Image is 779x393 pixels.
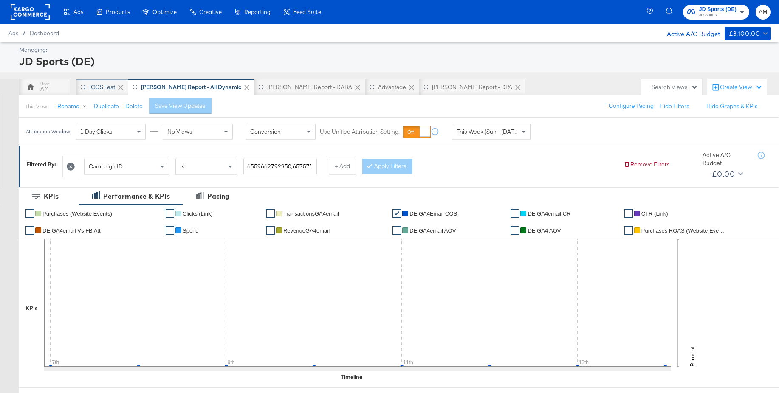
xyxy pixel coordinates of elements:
[641,227,726,234] span: Purchases ROAS (Website Events)
[457,128,520,135] span: This Week (Sun - [DATE])
[392,209,401,218] a: ✔
[199,8,222,15] span: Creative
[103,191,170,201] div: Performance & KPIs
[207,191,229,201] div: Pacing
[167,128,192,135] span: No Views
[266,226,275,235] a: ✔
[409,211,457,217] span: DE GA4Email COS
[106,8,130,15] span: Products
[19,46,768,54] div: Managing:
[18,30,30,36] span: /
[699,12,737,19] span: JD Sports
[603,98,660,114] button: Configure Pacing
[511,209,519,218] a: ✔
[152,8,177,15] span: Optimize
[378,83,406,91] div: Advantage
[699,5,737,14] span: JD Sports (DE)
[250,128,281,135] span: Conversion
[133,84,137,89] div: Drag to reorder tab
[183,227,199,234] span: Spend
[166,226,174,235] a: ✔
[660,102,689,110] button: Hide Filters
[40,85,49,93] div: AM
[243,159,317,174] input: Enter a search term
[652,83,698,91] div: Search Views
[293,8,321,15] span: Feed Suite
[528,227,561,234] span: DE GA4 AOV
[392,226,401,235] a: ✔
[94,102,119,110] button: Duplicate
[8,30,18,36] span: Ads
[725,27,771,40] button: £3,100.00
[624,160,670,168] button: Remove Filters
[729,28,760,39] div: £3,100.00
[19,54,768,68] div: JD Sports (DE)
[259,84,263,89] div: Drag to reorder tab
[423,84,428,89] div: Drag to reorder tab
[125,102,143,110] button: Delete
[25,129,71,135] div: Attribution Window:
[267,83,352,91] div: [PERSON_NAME] Report - DABA
[25,103,48,110] div: This View:
[25,304,38,312] div: KPIs
[244,8,271,15] span: Reporting
[706,102,758,110] button: Hide Graphs & KPIs
[432,83,512,91] div: [PERSON_NAME] Report - DPA
[283,227,330,234] span: RevenueGA4email
[73,8,83,15] span: Ads
[708,167,745,181] button: £0.00
[341,373,362,381] div: Timeline
[26,160,56,168] div: Filtered By:
[712,168,735,180] div: £0.00
[511,226,519,235] a: ✔
[166,209,174,218] a: ✔
[141,83,241,91] div: [PERSON_NAME] Report - All Dynamic
[80,128,113,135] span: 1 Day Clicks
[183,211,213,217] span: Clicks (Link)
[25,209,34,218] a: ✔
[81,84,85,89] div: Drag to reorder tab
[42,227,101,234] span: DE GA4email vs FB Att
[25,226,34,235] a: ✔
[266,209,275,218] a: ✔
[89,83,115,91] div: iCOS Test
[641,211,668,217] span: CTR (Link)
[624,209,633,218] a: ✔
[89,163,123,170] span: Campaign ID
[329,159,356,174] button: + Add
[51,99,96,114] button: Rename
[703,151,749,167] div: Active A/C Budget
[658,27,720,39] div: Active A/C Budget
[370,84,374,89] div: Drag to reorder tab
[320,128,400,136] label: Use Unified Attribution Setting:
[180,163,185,170] span: Is
[689,346,696,367] text: Percent
[756,5,771,20] button: AM
[44,191,59,201] div: KPIs
[528,211,570,217] span: DE GA4email CR
[720,83,762,92] div: Create View
[42,211,112,217] span: Purchases (Website Events)
[759,7,767,17] span: AM
[283,211,339,217] span: TransactionsGA4email
[30,30,59,36] a: Dashboard
[624,226,633,235] a: ✔
[409,227,456,234] span: DE GA4email AOV
[683,5,749,20] button: JD Sports (DE)JD Sports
